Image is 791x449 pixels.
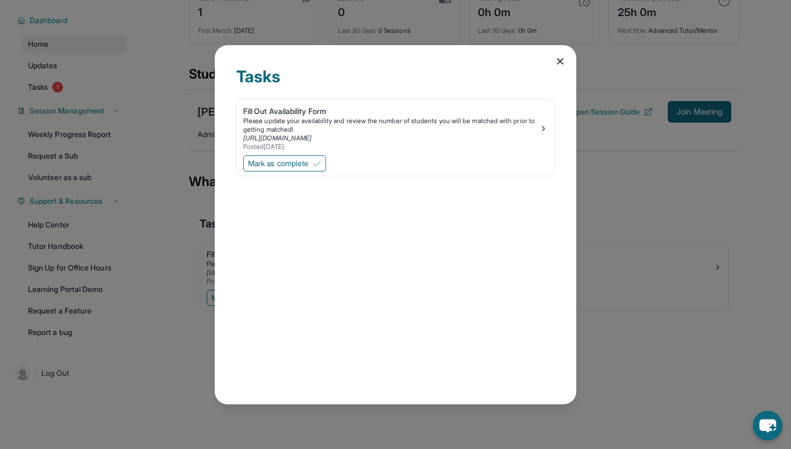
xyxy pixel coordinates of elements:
button: Mark as complete [243,155,326,172]
div: Fill Out Availability Form [243,106,539,117]
a: Fill Out Availability FormPlease update your availability and review the number of students you w... [237,99,554,153]
a: [URL][DOMAIN_NAME] [243,134,312,142]
div: Posted [DATE] [243,142,539,151]
img: Mark as complete [313,159,321,168]
div: Please update your availability and review the number of students you will be matched with prior ... [243,117,539,134]
button: chat-button [753,411,782,440]
span: Mark as complete [248,158,308,169]
div: Tasks [236,67,555,99]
